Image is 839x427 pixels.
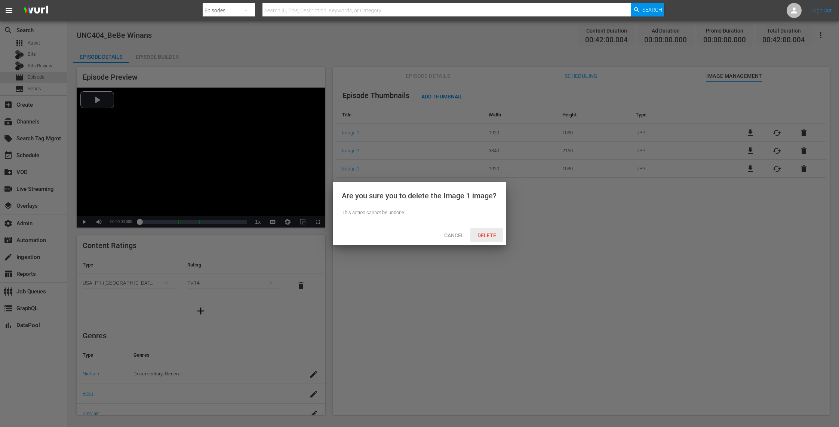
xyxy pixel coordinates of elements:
[642,3,662,16] span: Search
[437,228,470,242] button: Cancel
[18,2,54,19] img: ans4CAIJ8jUAAAAAAAAAAAAAAAAAAAAAAAAgQb4GAAAAAAAAAAAAAAAAAAAAAAAAJMjXAAAAAAAAAAAAAAAAAAAAAAAAgAT5G...
[471,232,502,238] span: Delete
[4,6,13,15] span: menu
[470,228,503,242] button: Delete
[342,209,497,216] div: This action cannot be undone.
[812,7,832,13] a: Sign Out
[438,232,470,238] span: Cancel
[342,191,497,200] div: Are you sure you to delete the Image 1 image?
[631,3,664,16] button: Search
